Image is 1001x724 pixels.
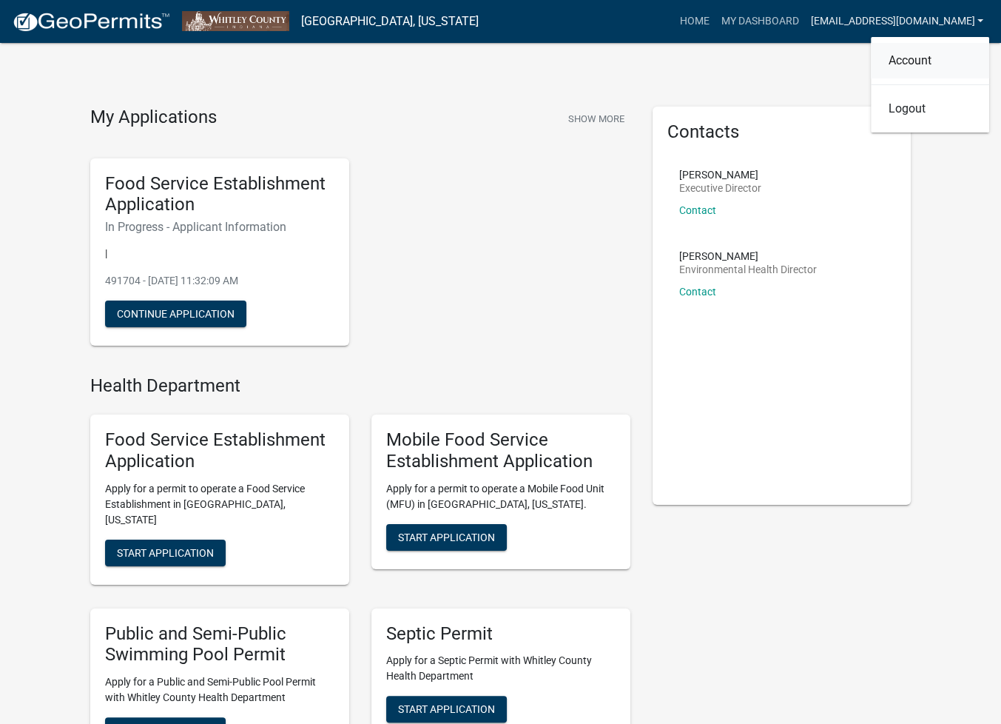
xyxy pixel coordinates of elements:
img: Whitley County, Indiana [182,11,289,31]
a: [GEOGRAPHIC_DATA], [US_STATE] [301,9,479,34]
p: Environmental Health Director [679,264,817,275]
span: Start Application [398,531,495,543]
h5: Contacts [667,121,897,143]
h5: Septic Permit [386,623,616,645]
a: Contact [679,286,716,298]
p: Apply for a Septic Permit with Whitley County Health Department [386,653,616,684]
h5: Mobile Food Service Establishment Application [386,429,616,472]
a: Contact [679,204,716,216]
h4: My Applications [90,107,217,129]
div: [EMAIL_ADDRESS][DOMAIN_NAME] [871,37,989,133]
h6: In Progress - Applicant Information [105,220,334,234]
span: Start Application [117,546,214,558]
h5: Food Service Establishment Application [105,173,334,216]
a: My Dashboard [715,7,804,36]
a: Logout [871,91,989,127]
p: Executive Director [679,183,761,193]
button: Show More [562,107,630,131]
p: 491704 - [DATE] 11:32:09 AM [105,273,334,289]
h5: Public and Semi-Public Swimming Pool Permit [105,623,334,666]
p: Apply for a Public and Semi-Public Pool Permit with Whitley County Health Department [105,674,334,705]
button: Start Application [386,696,507,723]
p: [PERSON_NAME] [679,251,817,261]
h4: Health Department [90,375,630,397]
a: [EMAIL_ADDRESS][DOMAIN_NAME] [804,7,989,36]
h5: Food Service Establishment Application [105,429,334,472]
a: Account [871,43,989,78]
p: Apply for a permit to operate a Mobile Food Unit (MFU) in [GEOGRAPHIC_DATA], [US_STATE]. [386,481,616,512]
button: Continue Application [105,301,246,327]
p: | [105,246,334,261]
span: Start Application [398,703,495,715]
button: Start Application [105,540,226,566]
a: Home [673,7,715,36]
p: Apply for a permit to operate a Food Service Establishment in [GEOGRAPHIC_DATA], [US_STATE] [105,481,334,528]
p: [PERSON_NAME] [679,170,761,180]
button: Start Application [386,524,507,551]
